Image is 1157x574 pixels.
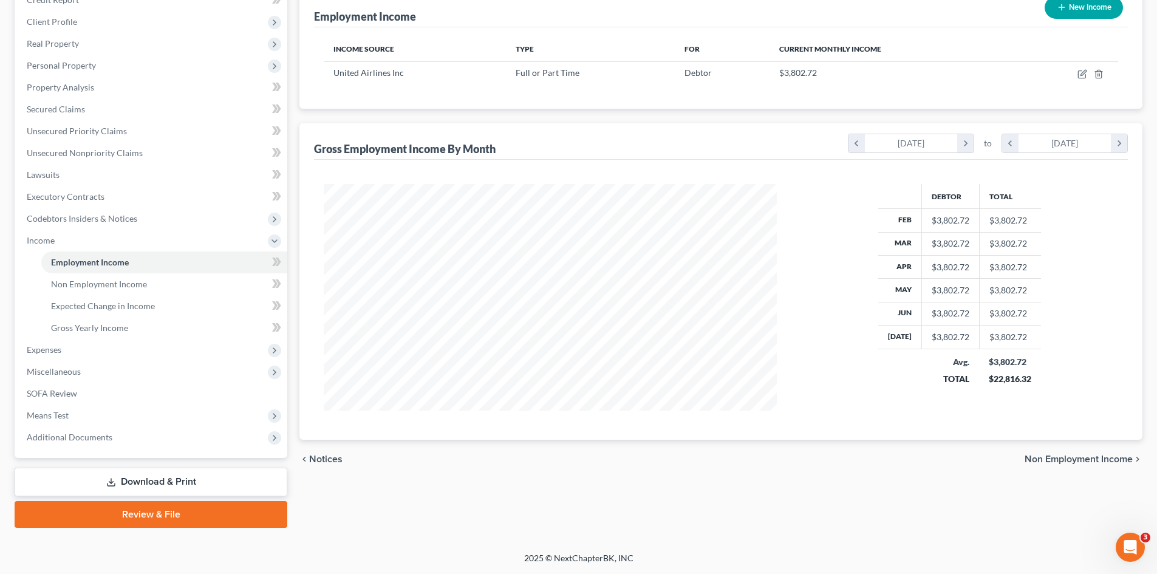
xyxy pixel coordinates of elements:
a: Expected Change in Income [41,295,287,317]
span: Means Test [27,410,69,420]
i: chevron_right [1111,134,1127,152]
span: United Airlines Inc [333,67,404,78]
td: $3,802.72 [979,255,1041,278]
div: $3,802.72 [932,237,969,250]
th: Jun [878,302,922,325]
a: Employment Income [41,251,287,273]
span: Real Property [27,38,79,49]
div: $3,802.72 [932,214,969,227]
span: Expenses [27,344,61,355]
span: Notices [309,454,343,464]
span: Property Analysis [27,82,94,92]
button: chevron_left Notices [299,454,343,464]
th: Feb [878,209,922,232]
th: May [878,279,922,302]
th: Debtor [921,184,979,208]
span: Secured Claims [27,104,85,114]
span: Gross Yearly Income [51,323,128,333]
a: Review & File [15,501,287,528]
a: Gross Yearly Income [41,317,287,339]
div: $3,802.72 [932,307,969,319]
span: SOFA Review [27,388,77,398]
span: Current Monthly Income [779,44,881,53]
th: Mar [878,232,922,255]
td: $3,802.72 [979,302,1041,325]
span: Debtor [684,67,712,78]
span: 3 [1141,533,1150,542]
span: Full or Part Time [516,67,579,78]
div: [DATE] [865,134,958,152]
a: Non Employment Income [41,273,287,295]
i: chevron_right [957,134,974,152]
a: Unsecured Priority Claims [17,120,287,142]
a: Property Analysis [17,77,287,98]
div: Gross Employment Income By Month [314,142,496,156]
span: Employment Income [51,257,129,267]
button: Non Employment Income chevron_right [1025,454,1142,464]
div: $3,802.72 [932,261,969,273]
span: Personal Property [27,60,96,70]
th: Total [979,184,1041,208]
div: TOTAL [931,373,969,385]
td: $3,802.72 [979,279,1041,302]
a: Unsecured Nonpriority Claims [17,142,287,164]
span: Unsecured Nonpriority Claims [27,148,143,158]
i: chevron_left [1002,134,1019,152]
div: 2025 © NextChapterBK, INC [233,552,925,574]
span: Lawsuits [27,169,60,180]
div: $3,802.72 [989,356,1031,368]
div: $22,816.32 [989,373,1031,385]
span: Non Employment Income [51,279,147,289]
th: [DATE] [878,326,922,349]
span: Additional Documents [27,432,112,442]
td: $3,802.72 [979,326,1041,349]
a: Executory Contracts [17,186,287,208]
i: chevron_left [299,454,309,464]
td: $3,802.72 [979,209,1041,232]
span: Codebtors Insiders & Notices [27,213,137,224]
span: Income [27,235,55,245]
div: $3,802.72 [932,331,969,343]
th: Apr [878,255,922,278]
span: Type [516,44,534,53]
i: chevron_left [848,134,865,152]
div: Employment Income [314,9,416,24]
a: SOFA Review [17,383,287,405]
div: Avg. [931,356,969,368]
i: chevron_right [1133,454,1142,464]
span: Non Employment Income [1025,454,1133,464]
span: For [684,44,700,53]
a: Lawsuits [17,164,287,186]
span: Unsecured Priority Claims [27,126,127,136]
a: Secured Claims [17,98,287,120]
span: Miscellaneous [27,366,81,377]
span: Executory Contracts [27,191,104,202]
div: $3,802.72 [932,284,969,296]
div: [DATE] [1019,134,1111,152]
a: Download & Print [15,468,287,496]
span: Income Source [333,44,394,53]
span: Expected Change in Income [51,301,155,311]
iframe: Intercom live chat [1116,533,1145,562]
span: Client Profile [27,16,77,27]
span: $3,802.72 [779,67,817,78]
span: to [984,137,992,149]
td: $3,802.72 [979,232,1041,255]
